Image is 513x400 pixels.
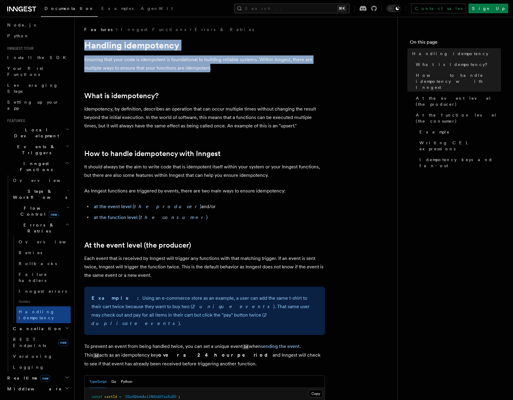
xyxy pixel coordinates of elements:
[411,4,466,13] a: Contact sales
[7,100,59,111] span: Setting up your app
[234,4,350,13] button: Search...⌘K
[91,294,318,328] p: Using an e-commerce store as an example, a user can add the same t-shirt to their cart twice beca...
[94,204,201,209] a: at the event level (the producer)
[84,92,159,100] a: What is idempotency?
[5,386,62,392] span: Middleware
[19,289,67,294] span: Inngest errors
[84,105,325,130] p: Idempotency, by definition, describes an operation that can occur multiple times without changing...
[84,27,113,33] span: Features
[192,304,273,309] em: 2 unique events
[121,376,132,388] button: Python
[16,247,71,258] a: Retries
[413,110,501,127] a: At the function level (the consumer)
[5,118,25,123] span: Features
[45,6,94,11] span: Documentation
[84,254,325,280] p: Each event that is received by Inngest will trigger any functions with that matching trigger. If ...
[13,178,75,183] span: Overview
[416,112,501,124] span: At the function level (the consumer)
[419,157,501,169] span: Idempotency keys and fan-out
[5,80,71,97] a: Leveraging Steps
[261,343,300,349] a: sending the event
[5,144,66,156] span: Events & Triggers
[11,203,71,220] button: Flow Controlnew
[13,365,44,370] span: Logging
[11,175,71,186] a: Overview
[84,40,325,51] h1: Handling idempotency
[19,309,55,320] span: Handling idempotency
[7,83,58,94] span: Leveraging Steps
[5,20,71,30] a: Node.js
[137,2,176,16] a: AgentKit
[84,163,325,180] p: It should always be the aim to write code that is idempotent itself within your system or your In...
[84,149,221,158] a: How to handle idempotency with Inngest
[413,70,501,93] a: How to handle idempotency with Inngest
[19,272,47,283] span: Failure handlers
[104,395,117,399] span: cartId
[5,383,71,394] button: Middleware
[19,261,57,266] span: Rollbacks
[178,395,180,399] span: ;
[16,269,71,286] a: Failure handlers
[416,95,501,107] span: At the event level (the producer)
[410,39,501,48] h4: On this page
[93,353,99,358] code: id
[49,211,59,218] span: new
[5,124,71,141] button: Local Development
[16,258,71,269] a: Rollbacks
[11,326,63,332] span: Cancellation
[84,241,191,249] a: At the event level (the producer)
[417,137,501,154] a: Writing CEL expressions
[98,2,137,16] a: Examples
[11,205,66,217] span: Flow Control
[413,93,501,110] a: At the event level (the producer)
[5,30,71,41] a: Python
[11,334,71,351] a: REST Endpointsnew
[5,97,71,114] a: Setting up your app
[58,339,68,346] span: new
[417,154,501,171] a: Idempotency keys and fan-out
[19,250,42,255] span: Retries
[16,236,71,247] a: Overview
[140,214,206,220] em: the consumer
[91,295,142,301] strong: Example:
[101,6,134,11] span: Examples
[338,5,346,11] kbd: ⌘K
[11,188,67,200] span: Steps & Workflows
[11,351,71,362] a: Versioning
[5,161,65,173] span: Inngest Functions
[11,323,71,334] button: Cancellation
[416,61,492,67] span: What is idempotency?
[89,376,107,388] button: TypeScript
[11,362,71,373] a: Logging
[119,395,121,399] span: =
[111,376,116,388] button: Go
[5,127,66,139] span: Local Development
[40,375,50,382] span: new
[419,129,450,135] span: Example
[7,23,36,27] span: Node.js
[141,6,173,11] span: AgentKit
[121,27,186,33] a: Inngest Functions
[11,186,71,203] button: Steps & Workflows
[5,373,71,383] button: Realtimenew
[412,51,488,57] span: Handling idempotency
[92,395,102,399] span: const
[11,220,71,236] button: Errors & Retries
[417,127,501,137] a: Example
[5,158,71,175] button: Inngest Functions
[134,204,200,209] em: the producer
[41,2,98,17] a: Documentation
[195,27,254,33] a: Errors & Retries
[5,375,50,381] span: Realtime
[410,48,501,59] a: Handling idempotency
[84,55,325,72] p: Ensuring that your code is idempotent is foundational to building reliable systems. Within Innges...
[16,286,71,297] a: Inngest errors
[11,236,71,323] div: Errors & Retries
[5,175,71,373] div: Inngest Functions
[468,4,508,13] a: Sign Up
[123,395,178,399] span: 'CGo5Q5ekAxilN92d27asEoDO'
[16,306,71,323] a: Handling idempotency
[309,390,323,398] button: Copy
[16,297,71,306] span: Guides
[387,5,401,12] button: Toggle dark mode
